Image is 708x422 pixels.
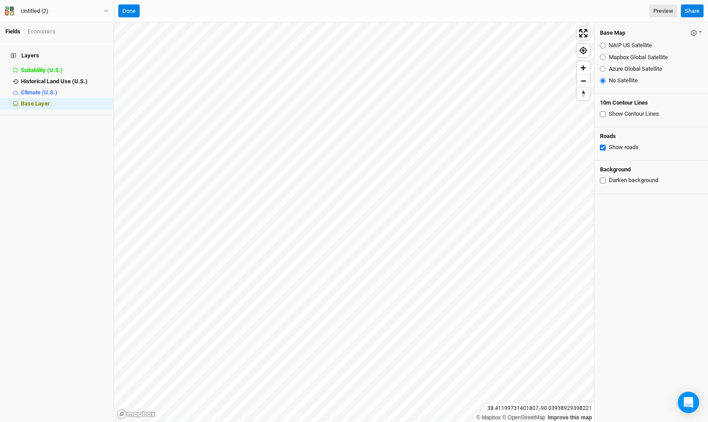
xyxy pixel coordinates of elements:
h4: Background [600,166,703,173]
h4: Base Map [600,29,625,37]
span: Base Layer [21,100,50,107]
label: Mapbox Global Satellite [609,53,668,61]
label: No Satellite [609,77,638,85]
button: Done [118,4,140,18]
label: Show Contour Lines [609,110,659,118]
div: Untitled (2) [21,7,48,16]
span: Reset bearing to north [577,88,590,100]
label: Darken background [609,176,658,184]
button: Untitled (2) [4,6,109,16]
a: Mapbox [476,414,501,421]
button: Enter fullscreen [577,27,590,40]
canvas: Map [114,22,594,422]
span: Climate (U.S.) [21,89,57,96]
a: Fields [5,28,20,35]
div: Historical Land Use (U.S.) [21,78,108,85]
h4: 10m Contour Lines [600,99,703,106]
button: Zoom out [577,74,590,87]
h4: Roads [600,133,703,140]
div: 38.41199731401807 , -90.03938929398221 [485,404,594,413]
div: Climate (U.S.) [21,89,108,96]
div: Economics [28,28,56,36]
span: Historical Land Use (U.S.) [21,78,88,85]
button: Zoom in [577,61,590,74]
button: Share [681,4,704,18]
label: Azure Global Satellite [609,65,662,73]
button: Reset bearing to north [577,87,590,100]
a: Improve this map [548,414,592,421]
a: OpenStreetMap [502,414,545,421]
label: Show roads [609,143,639,151]
div: Suitability (U.S.) [21,67,108,74]
label: NAIP US Satellite [609,41,652,49]
div: Base Layer [21,100,108,107]
span: Zoom out [577,75,590,87]
span: Suitability (U.S.) [21,67,63,73]
a: Preview [649,4,677,18]
button: Find my location [577,44,590,57]
h4: Layers [5,47,108,65]
div: Open Intercom Messenger [678,392,699,413]
a: Mapbox logo [117,409,156,419]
